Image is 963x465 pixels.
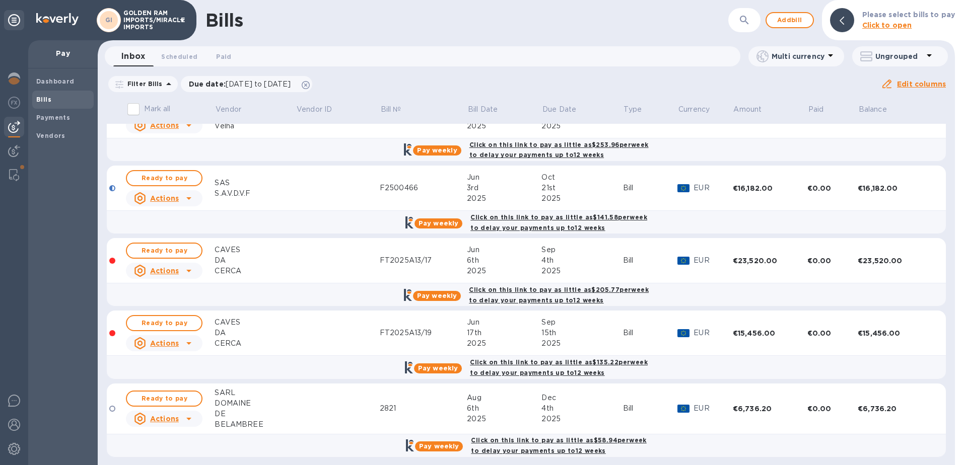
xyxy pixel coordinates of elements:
[380,328,467,338] div: FT2025A13/19
[807,256,858,266] div: €0.00
[36,132,65,139] b: Vendors
[215,121,296,131] div: Velha
[467,266,541,276] div: 2025
[189,79,296,89] p: Due date :
[541,414,623,424] div: 2025
[467,393,541,403] div: Aug
[215,409,296,419] div: DE
[205,10,243,31] h1: Bills
[144,104,170,114] p: Mark all
[808,104,824,115] p: Paid
[858,183,932,193] div: €16,182.00
[181,76,313,92] div: Due date:[DATE] to [DATE]
[215,188,296,199] div: S.A.V.D.V.F
[467,183,541,193] div: 3rd
[126,243,202,259] button: Ready to pay
[215,387,296,398] div: SARL
[624,104,642,115] p: Type
[542,104,589,115] span: Due Date
[733,256,807,266] div: €23,520.00
[215,266,296,276] div: CERCA
[8,97,20,109] img: Foreign exchange
[150,267,179,275] u: Actions
[150,415,179,423] u: Actions
[381,104,415,115] span: Bill №
[470,358,648,376] b: Click on this link to pay as little as $135.22 per week to delay your payments up to 12 weeks
[215,317,296,328] div: CAVES
[468,104,511,115] span: Bill Date
[150,121,179,129] u: Actions
[541,255,623,266] div: 4th
[123,80,163,88] p: Filter Bills
[623,403,678,414] div: Bill
[467,255,541,266] div: 6th
[470,213,647,231] b: Click on this link to pay as little as $141.58 per week to delay your payments up to 12 weeks
[858,404,932,414] div: €6,736.20
[135,172,193,184] span: Ready to pay
[380,255,467,266] div: FT2025A13/17
[36,77,75,85] b: Dashboard
[541,172,623,183] div: Oct
[862,11,955,19] b: Please select bills to pay
[541,338,623,349] div: 2025
[897,80,946,88] u: Edit columns
[775,14,805,26] span: Add bill
[381,104,401,115] p: Bill №
[126,315,202,331] button: Ready to pay
[467,317,541,328] div: Jun
[467,193,541,204] div: 2025
[862,21,912,29] b: Click to open
[858,328,932,338] div: €15,456.00
[808,104,837,115] span: Paid
[694,183,732,193] p: EUR
[418,364,458,372] b: Pay weekly
[4,10,24,30] div: Unpin categories
[541,393,623,403] div: Dec
[216,51,231,62] span: Paid
[121,49,145,63] span: Inbox
[419,442,459,450] b: Pay weekly
[123,10,174,31] p: GOLDEN RAM IMPORTS/MIRACLE IMPORTS
[216,104,241,115] p: Vendor
[542,104,576,115] p: Due Date
[468,104,498,115] p: Bill Date
[36,48,90,58] p: Pay
[733,104,775,115] span: Amount
[126,170,202,186] button: Ready to pay
[733,183,807,193] div: €16,182.00
[541,183,623,193] div: 21st
[859,104,887,115] p: Balance
[467,328,541,338] div: 17th
[215,398,296,409] div: DOMAINE
[226,80,291,88] span: [DATE] to [DATE]
[215,245,296,255] div: CAVES
[467,403,541,414] div: 6th
[36,96,51,103] b: Bills
[623,328,678,338] div: Bill
[417,146,457,154] b: Pay weekly
[678,104,710,115] p: Currency
[467,245,541,255] div: Jun
[216,104,254,115] span: Vendor
[733,328,807,338] div: €15,456.00
[807,328,858,338] div: €0.00
[766,12,814,28] button: Addbill
[469,286,649,304] b: Click on this link to pay as little as $205.77 per week to delay your payments up to 12 weeks
[297,104,332,115] p: Vendor ID
[623,183,678,193] div: Bill
[467,414,541,424] div: 2025
[105,16,113,24] b: GI
[161,51,197,62] span: Scheduled
[859,104,900,115] span: Balance
[875,51,923,61] p: Ungrouped
[541,266,623,276] div: 2025
[541,317,623,328] div: Sep
[772,51,824,61] p: Multi currency
[135,317,193,329] span: Ready to pay
[417,292,457,299] b: Pay weekly
[694,328,732,338] p: EUR
[541,193,623,204] div: 2025
[694,403,732,414] p: EUR
[215,419,296,430] div: BELAMBREE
